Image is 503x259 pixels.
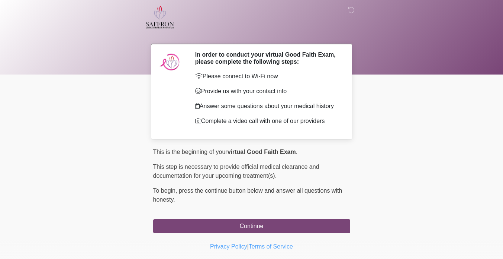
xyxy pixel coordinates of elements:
span: This is the beginning of your [153,149,228,155]
strong: virtual Good Faith Exam [228,149,296,155]
a: Privacy Policy [210,243,247,250]
img: Agent Avatar [159,51,181,73]
p: Provide us with your contact info [195,87,339,96]
img: Saffron Laser Aesthetics and Medical Spa Logo [146,6,175,29]
span: press the continue button below and answer all questions with honesty. [153,187,342,203]
span: This step is necessary to provide official medical clearance and documentation for your upcoming ... [153,164,319,179]
span: . [296,149,297,155]
button: Continue [153,219,350,233]
span: To begin, [153,187,179,194]
h2: In order to conduct your virtual Good Faith Exam, please complete the following steps: [195,51,339,65]
p: Please connect to Wi-Fi now [195,72,339,81]
p: Complete a video call with one of our providers [195,117,339,126]
a: | [247,243,249,250]
a: Terms of Service [249,243,293,250]
p: Answer some questions about your medical history [195,102,339,111]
